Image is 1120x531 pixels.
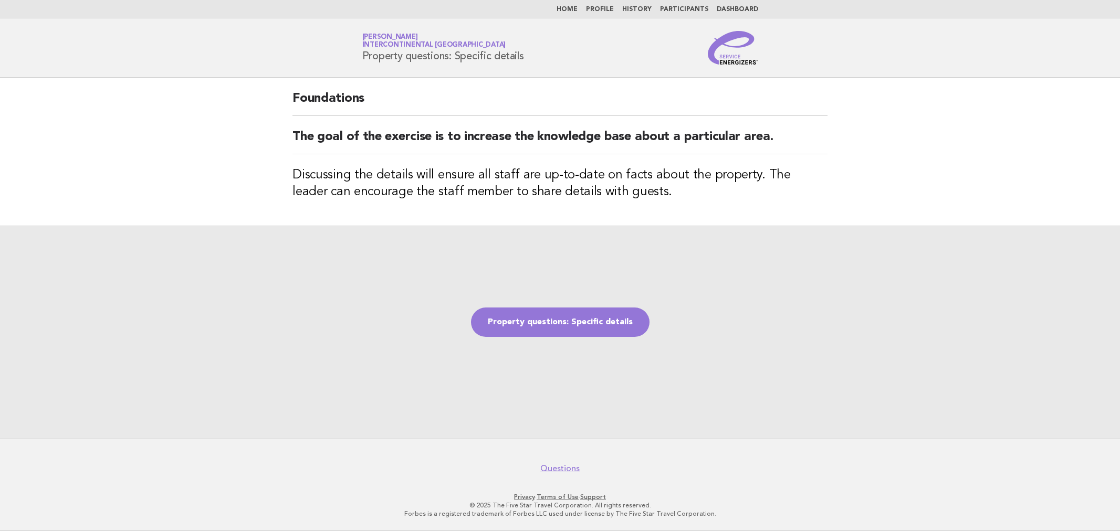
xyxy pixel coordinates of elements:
[362,34,524,61] h1: Property questions: Specific details
[292,167,828,200] h3: Discussing the details will ensure all staff are up-to-date on facts about the property. The lead...
[239,501,882,509] p: © 2025 The Five Star Travel Corporation. All rights reserved.
[717,6,758,13] a: Dashboard
[292,90,828,116] h2: Foundations
[557,6,578,13] a: Home
[292,129,828,154] h2: The goal of the exercise is to increase the knowledge base about a particular area.
[514,493,535,501] a: Privacy
[362,42,506,49] span: InterContinental [GEOGRAPHIC_DATA]
[471,307,650,337] a: Property questions: Specific details
[537,493,579,501] a: Terms of Use
[580,493,606,501] a: Support
[622,6,652,13] a: History
[362,34,506,48] a: [PERSON_NAME]InterContinental [GEOGRAPHIC_DATA]
[540,463,580,474] a: Questions
[586,6,614,13] a: Profile
[660,6,708,13] a: Participants
[708,31,758,65] img: Service Energizers
[239,509,882,518] p: Forbes is a registered trademark of Forbes LLC used under license by The Five Star Travel Corpora...
[239,493,882,501] p: · ·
